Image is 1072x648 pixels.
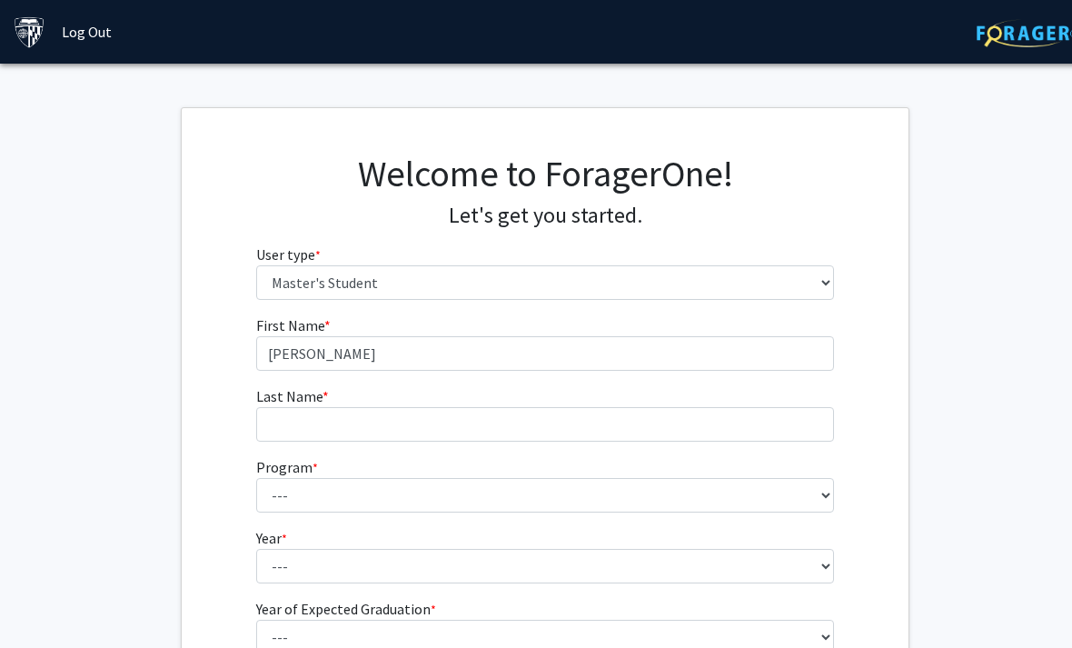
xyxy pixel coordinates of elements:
[14,16,45,48] img: Johns Hopkins University Logo
[256,316,324,334] span: First Name
[256,598,436,620] label: Year of Expected Graduation
[256,244,321,265] label: User type
[14,566,77,634] iframe: Chat
[256,527,287,549] label: Year
[256,456,318,478] label: Program
[256,387,323,405] span: Last Name
[256,203,835,229] h4: Let's get you started.
[256,152,835,195] h1: Welcome to ForagerOne!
